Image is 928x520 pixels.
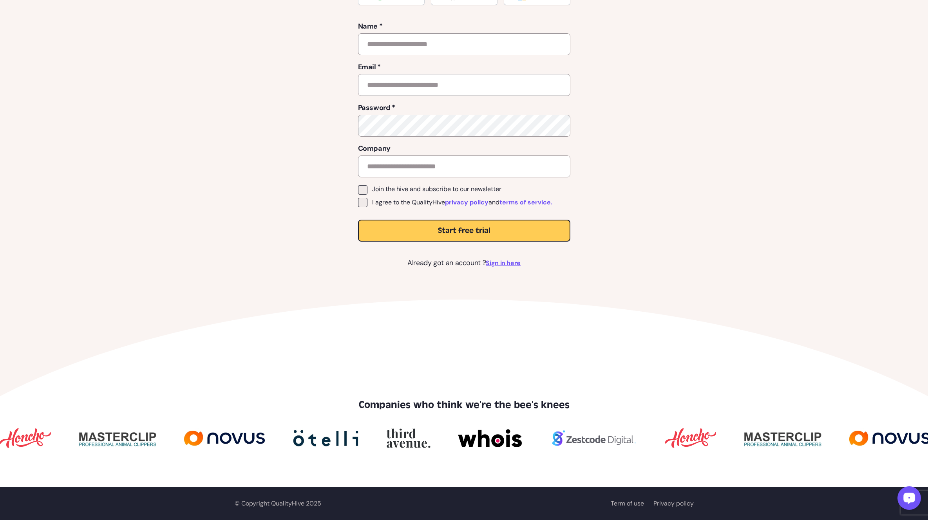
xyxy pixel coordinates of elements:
a: Sign in here [486,258,521,268]
a: terms of service. [499,198,552,207]
a: Term of use [611,499,644,507]
iframe: LiveChat chat widget [891,483,924,516]
label: Company [358,143,570,154]
label: Name * [358,21,570,32]
label: Password * [358,102,570,113]
span: Join the hive and subscribe to our newsletter [372,185,501,193]
img: logo-zestcode.jpg [550,428,638,448]
img: logo-third-avenue.jpg [386,428,431,448]
img: logo-novus.jpg [184,428,265,448]
p: Already got an account ? [358,257,570,268]
a: Privacy policy [653,499,694,507]
label: Email * [358,61,570,72]
img: logo-whois.jpg [458,428,523,448]
span: I agree to the QualityHive and [372,198,552,207]
img: logo-otelli.jpg [292,428,359,448]
span: Start free trial [438,225,490,236]
a: privacy policy [445,198,488,207]
span: © Copyright QualityHive 2025 [235,499,321,507]
img: logo-masterclip.jpg [78,428,157,448]
img: logo-masterclip.jpg [743,428,822,448]
button: Start free trial [358,220,570,242]
img: logo-honcho.svg [665,428,716,448]
h6: Companies who think we’re the bee’s knees [235,399,694,411]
